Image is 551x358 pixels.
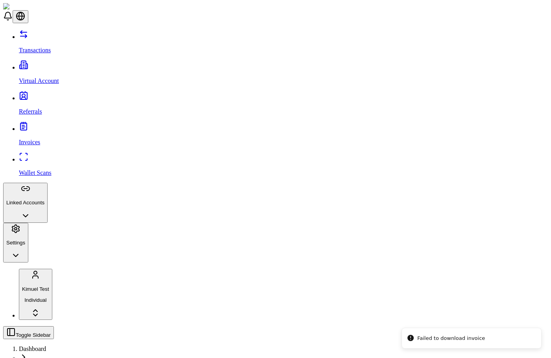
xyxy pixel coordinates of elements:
[19,139,548,146] p: Invoices
[3,223,28,263] button: Settings
[6,240,25,246] p: Settings
[19,33,548,54] a: Transactions
[19,156,548,176] a: Wallet Scans
[22,297,49,303] p: Individual
[19,269,52,320] button: Kimuel TestIndividual
[6,200,44,206] p: Linked Accounts
[3,183,48,223] button: Linked Accounts
[3,3,50,10] img: ShieldPay Logo
[19,47,548,54] p: Transactions
[3,326,54,339] button: Toggle Sidebar
[19,64,548,84] a: Virtual Account
[19,169,548,176] p: Wallet Scans
[22,286,49,292] p: Kimuel Test
[19,77,548,84] p: Virtual Account
[16,332,51,338] span: Toggle Sidebar
[19,125,548,146] a: Invoices
[19,345,46,352] a: Dashboard
[19,95,548,115] a: Referrals
[417,334,485,342] div: Failed to download invoice
[19,108,548,115] p: Referrals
